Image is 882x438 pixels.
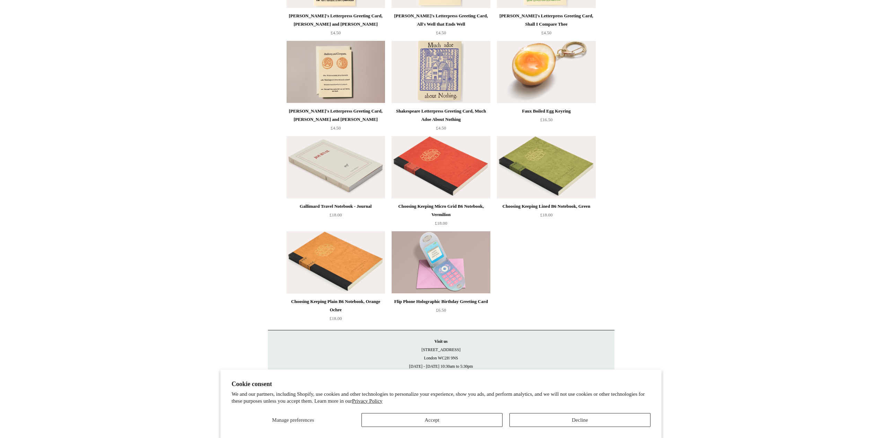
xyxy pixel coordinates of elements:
a: Choosing Keeping Plain B6 Notebook, Orange Ochre £18.00 [287,297,385,326]
img: Choosing Keeping Lined B6 Notebook, Green [497,136,595,198]
div: Faux Boiled Egg Keyring [499,107,594,115]
span: £4.50 [436,125,446,131]
a: [PERSON_NAME]'s Letterpress Greeting Card, [PERSON_NAME] and [PERSON_NAME] £4.50 [287,12,385,40]
div: [PERSON_NAME]'s Letterpress Greeting Card, [PERSON_NAME] and [PERSON_NAME] [288,107,383,124]
img: Choosing Keeping Plain B6 Notebook, Orange Ochre [287,231,385,294]
a: Choosing Keeping Lined B6 Notebook, Green Choosing Keeping Lined B6 Notebook, Green [497,136,595,198]
div: [PERSON_NAME]'s Letterpress Greeting Card, [PERSON_NAME] and [PERSON_NAME] [288,12,383,28]
img: Faux Boiled Egg Keyring [497,41,595,103]
button: Accept [361,413,503,427]
button: Decline [509,413,650,427]
span: £18.00 [330,316,342,321]
img: Flip Phone Holographic Birthday Greeting Card [392,231,490,294]
img: Shakespeare Letterpress Greeting Card, Much Adoe About Nothing [392,41,490,103]
a: Faux Boiled Egg Keyring Faux Boiled Egg Keyring [497,41,595,103]
a: [PERSON_NAME]'s Letterpress Greeting Card, All's Well that Ends Well £4.50 [392,12,490,40]
a: Choosing Keeping Plain B6 Notebook, Orange Ochre Choosing Keeping Plain B6 Notebook, Orange Ochre [287,231,385,294]
button: Manage preferences [232,413,355,427]
div: Choosing Keeping Micro Grid B6 Notebook, Vermilion [393,202,488,219]
span: £4.50 [436,30,446,35]
div: Flip Phone Holographic Birthday Greeting Card [393,297,488,306]
a: Privacy Policy [352,398,383,404]
div: Choosing Keeping Plain B6 Notebook, Orange Ochre [288,297,383,314]
a: Shakespeare Letterpress Greeting Card, Much Adoe About Nothing Shakespeare Letterpress Greeting C... [392,41,490,103]
span: £4.50 [331,30,341,35]
div: Choosing Keeping Lined B6 Notebook, Green [499,202,594,211]
img: Choosing Keeping Micro Grid B6 Notebook, Vermilion [392,136,490,198]
div: [PERSON_NAME]'s Letterpress Greeting Card, All's Well that Ends Well [393,12,488,28]
span: £4.50 [331,125,341,131]
span: £18.00 [540,212,553,217]
a: [PERSON_NAME]'s Letterpress Greeting Card, [PERSON_NAME] and [PERSON_NAME] £4.50 [287,107,385,135]
span: Manage preferences [272,417,314,423]
a: Gallimard Travel Notebook - Journal £18.00 [287,202,385,231]
div: Shakespeare Letterpress Greeting Card, Much Adoe About Nothing [393,107,488,124]
h2: Cookie consent [232,381,650,388]
a: Choosing Keeping Micro Grid B6 Notebook, Vermilion Choosing Keeping Micro Grid B6 Notebook, Vermi... [392,136,490,198]
span: £18.00 [330,212,342,217]
a: Flip Phone Holographic Birthday Greeting Card Flip Phone Holographic Birthday Greeting Card [392,231,490,294]
img: Gallimard Travel Notebook - Journal [287,136,385,198]
a: Flip Phone Holographic Birthday Greeting Card £6.50 [392,297,490,326]
span: £6.50 [436,307,446,313]
a: Shakespeare's Letterpress Greeting Card, Antony and Cleopatra Shakespeare's Letterpress Greeting ... [287,41,385,103]
a: Faux Boiled Egg Keyring £16.50 [497,107,595,135]
div: [PERSON_NAME]'s Letterpress Greeting Card, Shall I Compare Thee [499,12,594,28]
a: Shakespeare Letterpress Greeting Card, Much Adoe About Nothing £4.50 [392,107,490,135]
p: [STREET_ADDRESS] London WC2H 9NS [DATE] - [DATE] 10:30am to 5:30pm [DATE] 10.30am to 6pm [DATE] 1... [275,337,608,395]
a: [PERSON_NAME]'s Letterpress Greeting Card, Shall I Compare Thee £4.50 [497,12,595,40]
span: £16.50 [540,117,553,122]
span: £4.50 [541,30,551,35]
a: Gallimard Travel Notebook - Journal Gallimard Travel Notebook - Journal [287,136,385,198]
div: Gallimard Travel Notebook - Journal [288,202,383,211]
a: Choosing Keeping Lined B6 Notebook, Green £18.00 [497,202,595,231]
strong: Visit us [435,339,448,344]
a: Choosing Keeping Micro Grid B6 Notebook, Vermilion £18.00 [392,202,490,231]
span: £18.00 [435,221,447,226]
p: We and our partners, including Shopify, use cookies and other technologies to personalize your ex... [232,391,650,404]
img: Shakespeare's Letterpress Greeting Card, Antony and Cleopatra [287,41,385,103]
